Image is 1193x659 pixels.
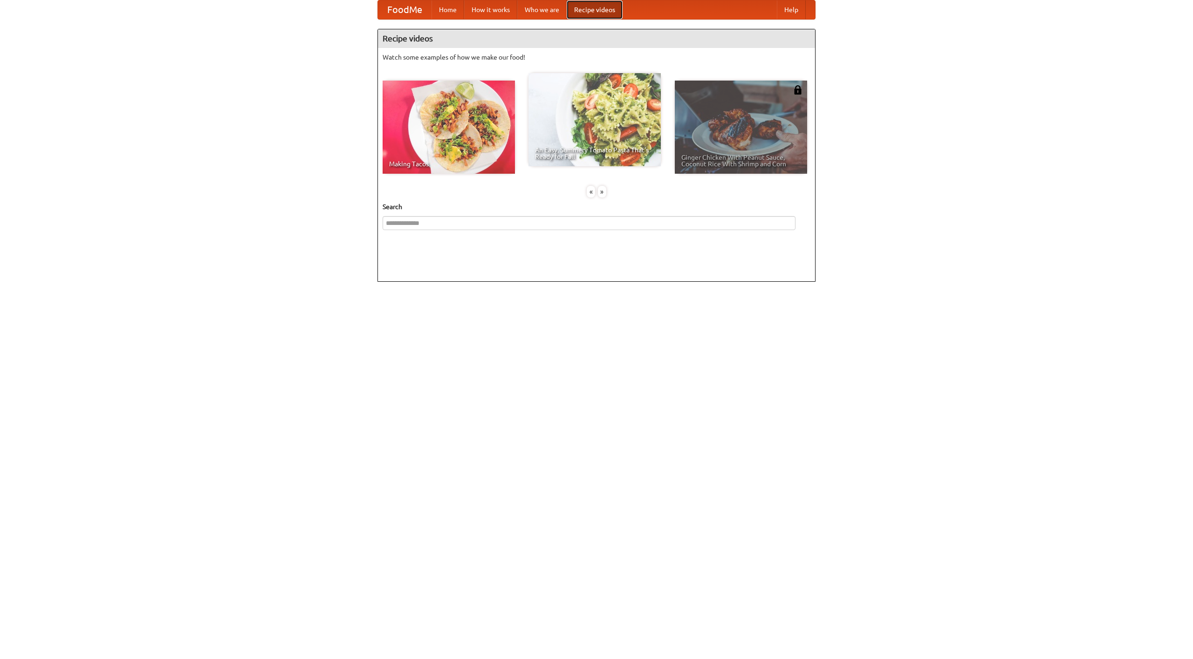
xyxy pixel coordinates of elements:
a: FoodMe [378,0,432,19]
h5: Search [383,202,810,211]
img: 483408.png [793,85,802,95]
a: Who we are [517,0,567,19]
a: How it works [464,0,517,19]
a: Making Tacos [383,81,515,174]
a: An Easy, Summery Tomato Pasta That's Ready for Fall [528,73,661,166]
span: An Easy, Summery Tomato Pasta That's Ready for Fall [535,147,654,160]
div: » [598,186,606,197]
span: Making Tacos [389,161,508,167]
div: « [587,186,595,197]
h4: Recipe videos [378,29,815,48]
a: Help [777,0,806,19]
a: Recipe videos [567,0,623,19]
a: Home [432,0,464,19]
p: Watch some examples of how we make our food! [383,53,810,62]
